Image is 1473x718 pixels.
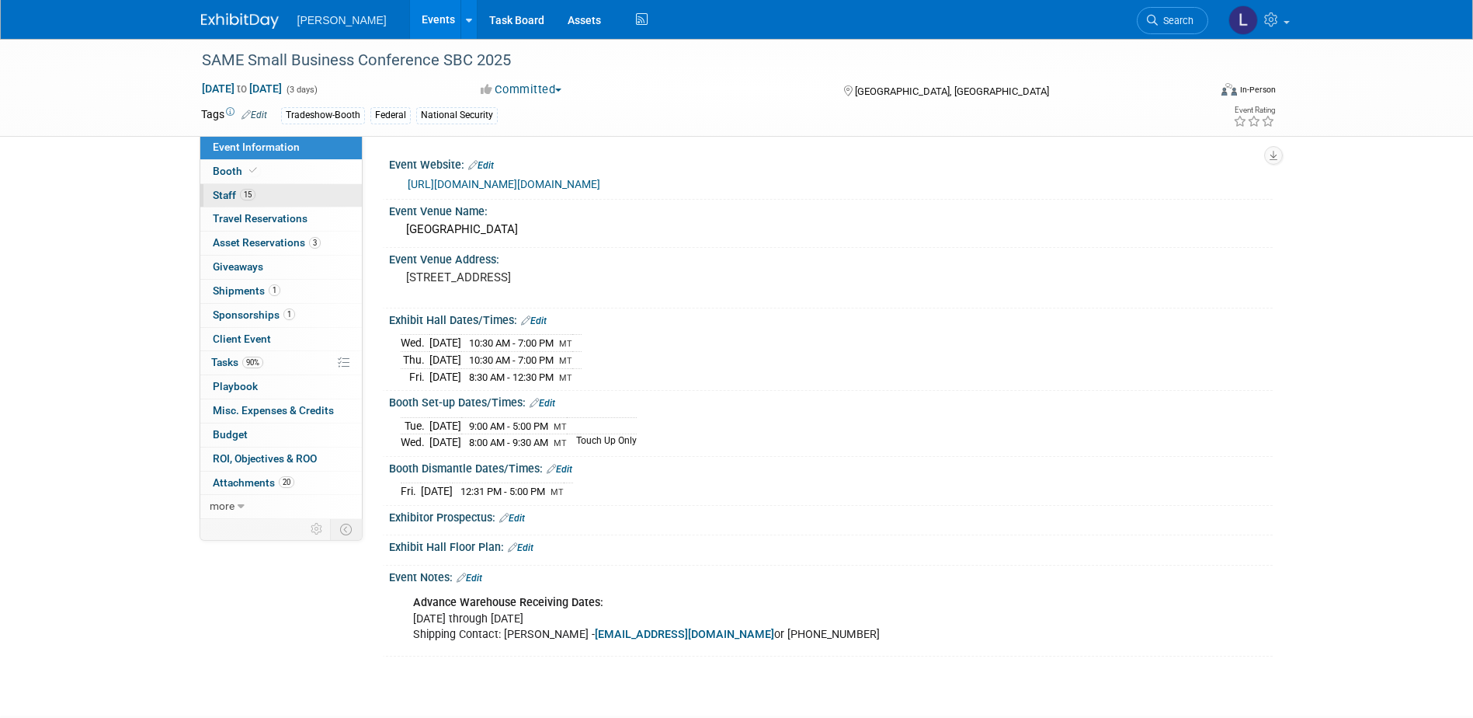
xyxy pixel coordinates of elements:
img: ExhibitDay [201,13,279,29]
div: [GEOGRAPHIC_DATA] [401,218,1261,242]
a: more [200,495,362,518]
pre: [STREET_ADDRESS] [406,270,740,284]
span: 1 [269,284,280,296]
div: Tradeshow-Booth [281,107,365,124]
span: Search [1158,15,1193,26]
td: [DATE] [429,335,461,352]
a: Travel Reservations [200,207,362,231]
a: [EMAIL_ADDRESS][DOMAIN_NAME] [595,628,774,641]
a: Event Information [200,136,362,159]
span: 15 [240,189,255,200]
span: Giveaways [213,260,263,273]
img: Format-Inperson.png [1221,83,1237,96]
a: ROI, Objectives & ROO [200,448,362,471]
span: 1 [283,308,295,320]
a: [URL][DOMAIN_NAME][DOMAIN_NAME] [408,178,600,190]
a: Budget [200,423,362,447]
span: 10:30 AM - 7:00 PM [469,354,554,366]
td: [DATE] [429,352,461,369]
span: MT [559,373,572,383]
a: Sponsorships1 [200,304,362,327]
div: SAME Small Business Conference SBC 2025 [196,47,1185,75]
span: [DATE] [DATE] [201,82,283,96]
div: Exhibit Hall Floor Plan: [389,535,1273,556]
span: Asset Reservations [213,236,321,249]
a: Edit [521,315,547,326]
td: Tags [201,106,267,124]
span: Budget [213,428,248,441]
span: ROI, Objectives & ROO [213,452,317,465]
span: [PERSON_NAME] [297,14,387,26]
span: Shipments [213,284,280,297]
span: 12:31 PM - 5:00 PM [460,486,545,497]
span: MT [554,422,567,432]
span: Booth [213,165,260,177]
div: National Security [416,107,498,124]
i: Booth reservation complete [249,166,257,175]
span: Misc. Expenses & Credits [213,404,334,417]
a: Edit [457,573,482,584]
td: Wed. [401,434,429,451]
a: Search [1137,7,1208,34]
div: Exhibit Hall Dates/Times: [389,308,1273,329]
div: Booth Dismantle Dates/Times: [389,457,1273,477]
span: Sponsorships [213,308,295,321]
a: Booth [200,160,362,183]
td: Toggle Event Tabs [330,519,362,539]
a: Giveaways [200,256,362,279]
span: to [234,82,249,95]
td: Tue. [401,417,429,434]
a: Edit [468,160,494,171]
a: Client Event [200,328,362,351]
a: Staff15 [200,184,362,207]
div: Event Venue Address: [389,248,1273,267]
td: Wed. [401,335,429,352]
div: Event Website: [389,153,1273,173]
a: Attachments20 [200,472,362,495]
span: MT [551,487,564,497]
td: Touch Up Only [567,434,637,451]
img: Lindsey Wolanczyk [1228,5,1258,35]
div: Booth Set-up Dates/Times: [389,391,1273,411]
a: Edit [547,464,572,475]
span: 90% [242,357,263,368]
td: [DATE] [421,483,453,500]
a: Asset Reservations3 [200,232,362,255]
b: Advance Warehouse Receiving Dates: [413,596,603,609]
span: 9:00 AM - 5:00 PM [469,420,548,432]
div: [DATE] through [DATE] Shipping Contact: [PERSON_NAME] - or [PHONE_NUMBER] [402,587,1102,650]
a: Shipments1 [200,280,362,303]
span: 20 [279,476,294,488]
td: Fri. [401,368,429,385]
td: Thu. [401,352,429,369]
td: Fri. [401,483,421,500]
span: Tasks [211,356,263,368]
span: 8:30 AM - 12:30 PM [469,371,554,383]
span: MT [554,438,567,448]
span: more [210,500,234,512]
div: Exhibitor Prospectus: [389,506,1273,526]
a: Edit [508,542,533,553]
span: Client Event [213,333,271,345]
a: Edit [241,110,267,120]
span: Attachments [213,476,294,489]
div: Event Notes: [389,566,1273,586]
span: [GEOGRAPHIC_DATA], [GEOGRAPHIC_DATA] [855,85,1049,97]
div: Event Format [1117,81,1277,104]
a: Edit [530,398,555,409]
span: MT [559,356,572,366]
span: 3 [309,237,321,249]
span: MT [559,339,572,349]
a: Misc. Expenses & Credits [200,399,362,423]
span: (3 days) [285,85,318,95]
button: Committed [475,82,568,98]
td: [DATE] [429,368,461,385]
span: Travel Reservations [213,212,307,225]
span: Event Information [213,141,300,153]
span: 8:00 AM - 9:30 AM [469,437,548,448]
td: [DATE] [429,417,461,434]
div: Event Rating [1233,106,1275,114]
div: In-Person [1239,84,1276,96]
span: 10:30 AM - 7:00 PM [469,337,554,349]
